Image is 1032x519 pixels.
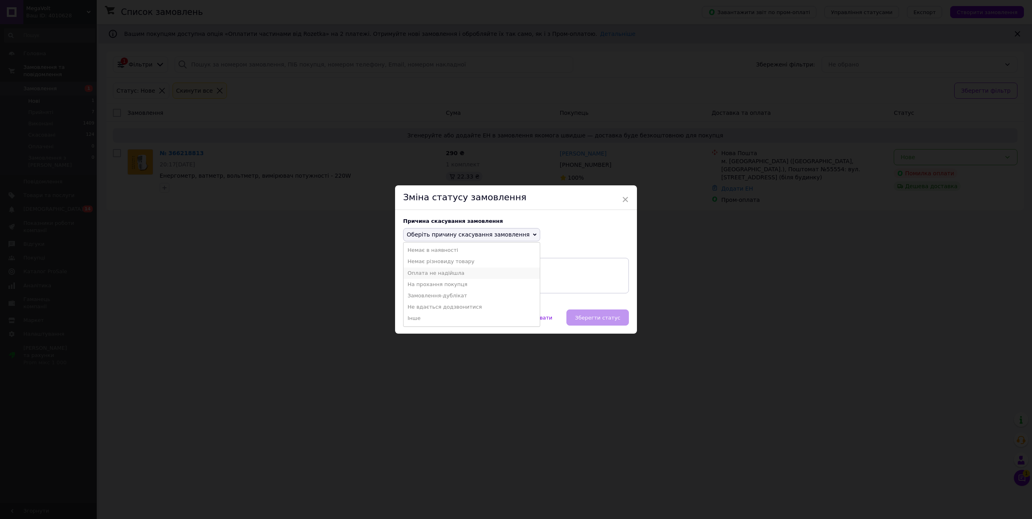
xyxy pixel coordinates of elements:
[622,193,629,206] span: ×
[404,313,540,324] li: Інше
[407,231,530,238] span: Оберіть причину скасування замовлення
[404,268,540,279] li: Оплата не надійшла
[403,218,629,224] div: Причина скасування замовлення
[404,301,540,313] li: Не вдається додзвонитися
[404,256,540,267] li: Немає різновиду товару
[395,185,637,210] div: Зміна статусу замовлення
[404,245,540,256] li: Немає в наявності
[404,290,540,301] li: Замовлення-дублікат
[404,279,540,290] li: На прохання покупця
